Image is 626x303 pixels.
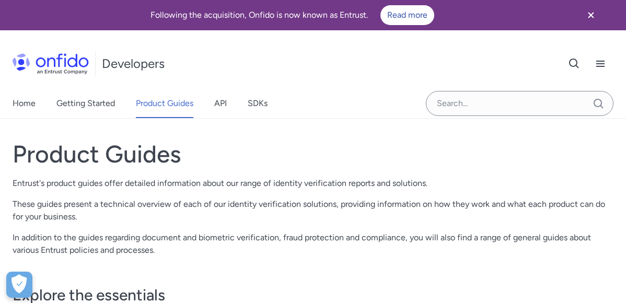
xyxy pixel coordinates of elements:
[102,55,165,72] h1: Developers
[587,51,613,77] button: Open navigation menu button
[568,57,581,70] svg: Open search button
[13,231,613,257] p: In addition to the guides regarding document and biometric verification, fraud protection and com...
[6,272,32,298] div: Cookie Preferences
[13,53,89,74] img: Onfido Logo
[56,89,115,118] a: Getting Started
[585,9,597,21] svg: Close banner
[426,91,613,116] input: Onfido search input field
[13,198,613,223] p: These guides present a technical overview of each of our identity verification solutions, providi...
[380,5,434,25] a: Read more
[136,89,193,118] a: Product Guides
[13,5,572,25] div: Following the acquisition, Onfido is now known as Entrust.
[248,89,268,118] a: SDKs
[572,2,610,28] button: Close banner
[13,139,613,169] h1: Product Guides
[594,57,607,70] svg: Open navigation menu button
[13,177,613,190] p: Entrust's product guides offer detailed information about our range of identity verification repo...
[6,272,32,298] button: Open Preferences
[214,89,227,118] a: API
[561,51,587,77] button: Open search button
[13,89,36,118] a: Home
